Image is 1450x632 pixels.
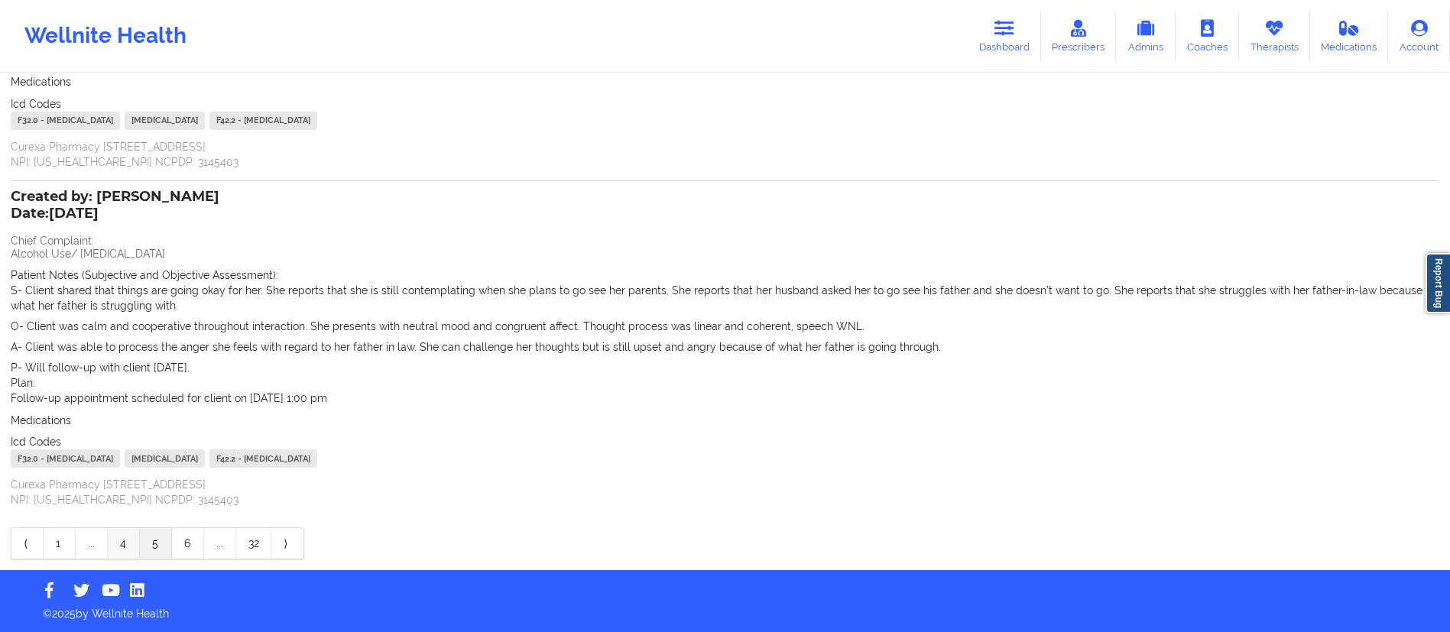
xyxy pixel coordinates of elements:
[11,139,1439,170] p: Curexa Pharmacy [STREET_ADDRESS] NPI: [US_HEALTHCARE_NPI] NCPDP: 3145403
[11,377,35,389] span: Plan:
[1239,11,1310,61] a: Therapists
[11,339,1439,355] p: A- Client was able to process the anger she feels with regard to her father in law. She can chall...
[11,283,1439,313] p: S- Client shared that things are going okay for her. She reports that she is still contemplating ...
[11,235,94,247] span: Chief Complaint:
[1116,11,1176,61] a: Admins
[11,204,219,224] p: Date: [DATE]
[140,528,172,559] a: 5
[11,449,120,468] div: F32.0 - [MEDICAL_DATA]
[11,477,1439,507] p: Curexa Pharmacy [STREET_ADDRESS] NPI: [US_HEALTHCARE_NPI] NCPDP: 3145403
[1388,11,1450,61] a: Account
[125,112,205,130] div: [MEDICAL_DATA]
[236,528,271,559] a: 32
[11,436,61,448] span: Icd Codes
[172,528,204,559] a: 6
[11,528,44,559] a: Previous item
[1176,11,1239,61] a: Coaches
[968,11,1041,61] a: Dashboard
[271,528,303,559] a: Next item
[11,76,71,88] span: Medications
[11,414,71,426] span: Medications
[11,98,61,110] span: Icd Codes
[108,528,140,559] a: 4
[11,319,1439,334] p: O- Client was calm and cooperative throughout interaction. She presents with neutral mood and con...
[209,112,317,130] div: F42.2 - [MEDICAL_DATA]
[125,449,205,468] div: [MEDICAL_DATA]
[209,449,317,468] div: F42.2 - [MEDICAL_DATA]
[204,528,236,559] a: ...
[1310,11,1389,61] a: Medications
[1041,11,1117,61] a: Prescribers
[1426,253,1450,313] a: Report Bug
[11,527,304,559] div: Pagination Navigation
[11,391,1439,406] p: Follow-up appointment scheduled for client on [DATE] 1:00 pm
[11,360,1439,375] p: P- Will follow-up with client [DATE].
[11,112,120,130] div: F32.0 - [MEDICAL_DATA]
[11,269,278,281] span: Patient Notes (Subjective and Objective Assessment):
[32,595,1418,621] p: © 2025 by Wellnite Health
[76,528,108,559] a: ...
[44,528,76,559] a: 1
[11,246,1439,261] p: Alcohol Use/ [MEDICAL_DATA]
[11,189,219,224] div: Created by: [PERSON_NAME]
